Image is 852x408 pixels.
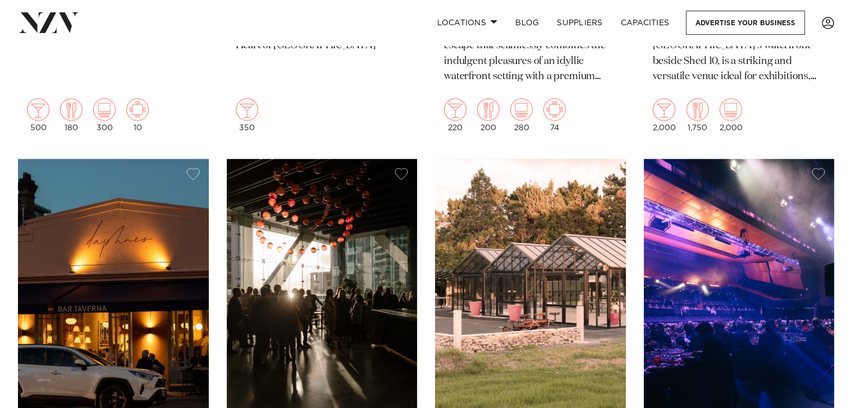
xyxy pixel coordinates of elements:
div: 2,000 [653,98,676,132]
a: BLOG [506,11,548,35]
img: theatre.png [510,98,533,121]
p: The Cloud, located on [GEOGRAPHIC_DATA]'s waterfront beside Shed 10, is a striking and versatile ... [653,22,826,85]
div: 350 [236,98,258,132]
a: SUPPLIERS [548,11,611,35]
img: meeting.png [126,98,149,121]
img: theatre.png [720,98,742,121]
div: 1,750 [686,98,709,132]
div: 180 [60,98,83,132]
a: Advertise your business [686,11,805,35]
img: nzv-logo.png [18,12,79,33]
img: cocktail.png [236,98,258,121]
div: 220 [444,98,466,132]
img: dining.png [686,98,709,121]
div: 74 [543,98,566,132]
img: theatre.png [93,98,116,121]
div: 280 [510,98,533,132]
img: dining.png [477,98,500,121]
img: meeting.png [543,98,566,121]
img: cocktail.png [27,98,49,121]
div: 2,000 [720,98,743,132]
img: dining.png [60,98,83,121]
div: 500 [27,98,49,132]
div: 200 [477,98,500,132]
a: Locations [428,11,506,35]
div: 300 [93,98,116,132]
a: Capacities [612,11,679,35]
div: 10 [126,98,149,132]
p: [GEOGRAPHIC_DATA] offers a coastal escape that seamlessly combines the indulgent pleasures of an ... [444,22,617,85]
img: cocktail.png [653,98,675,121]
img: cocktail.png [444,98,466,121]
